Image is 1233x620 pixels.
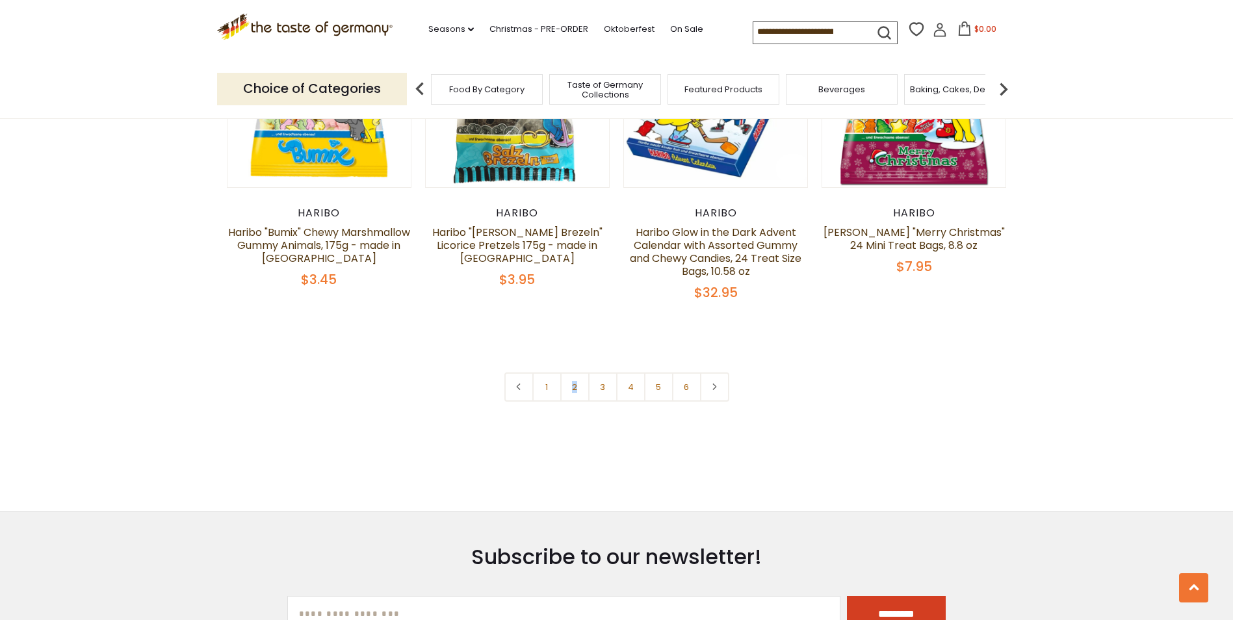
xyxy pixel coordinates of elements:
[818,84,865,94] a: Beverages
[896,257,932,276] span: $7.95
[644,372,673,402] a: 5
[616,372,645,402] a: 4
[432,225,603,266] a: Haribo "[PERSON_NAME] Brezeln" Licorice Pretzels 175g - made in [GEOGRAPHIC_DATA]
[684,84,762,94] a: Featured Products
[425,207,610,220] div: Haribo
[217,73,407,105] p: Choice of Categories
[672,372,701,402] a: 6
[604,22,655,36] a: Oktoberfest
[670,22,703,36] a: On Sale
[588,372,617,402] a: 3
[287,544,946,570] h3: Subscribe to our newsletter!
[694,283,738,302] span: $32.95
[228,225,410,266] a: Haribo "Bumix" Chewy Marshmallow Gummy Animals, 175g - made in [GEOGRAPHIC_DATA]
[489,22,588,36] a: Christmas - PRE-ORDER
[449,84,525,94] a: Food By Category
[974,23,996,34] span: $0.00
[560,372,590,402] a: 2
[553,80,657,99] a: Taste of Germany Collections
[910,84,1011,94] a: Baking, Cakes, Desserts
[532,372,562,402] a: 1
[950,21,1005,41] button: $0.00
[630,225,801,279] a: Haribo Glow in the Dark Advent Calendar with Assorted Gummy and Chewy Candies, 24 Treat Size Bags...
[227,207,412,220] div: Haribo
[822,207,1007,220] div: Haribo
[428,22,474,36] a: Seasons
[623,207,809,220] div: Haribo
[301,270,337,289] span: $3.45
[991,76,1017,102] img: next arrow
[407,76,433,102] img: previous arrow
[499,270,535,289] span: $3.95
[824,225,1005,253] a: [PERSON_NAME] "Merry Christmas" 24 Mini Treat Bags, 8.8 oz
